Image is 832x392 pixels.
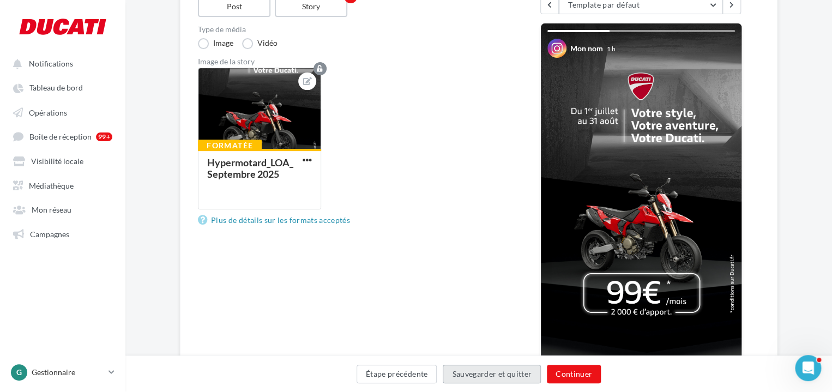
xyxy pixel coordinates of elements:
[29,132,92,141] span: Boîte de réception
[30,229,69,238] span: Campagnes
[570,43,603,53] div: Mon nom
[198,26,505,33] label: Type de média
[9,362,117,383] a: G Gestionnaire
[29,83,83,93] span: Tableau de bord
[16,367,22,378] span: G
[443,365,541,383] button: Sauvegarder et quitter
[198,140,262,152] div: Formatée
[607,45,616,54] div: 1 h
[547,365,601,383] button: Continuer
[29,107,67,117] span: Opérations
[32,205,71,214] span: Mon réseau
[198,58,505,65] div: Image de la story
[7,224,119,243] a: Campagnes
[541,23,741,380] img: Your Instagram story preview
[7,53,114,73] button: Notifications
[242,38,278,49] label: Vidéo
[7,77,119,97] a: Tableau de bord
[31,156,83,166] span: Visibilité locale
[795,355,821,381] iframe: Intercom live chat
[357,365,437,383] button: Étape précédente
[198,214,354,227] a: Plus de détails sur les formats acceptés
[29,180,74,190] span: Médiathèque
[96,132,112,141] div: 99+
[7,150,119,170] a: Visibilité locale
[7,175,119,195] a: Médiathèque
[29,59,73,68] span: Notifications
[7,199,119,219] a: Mon réseau
[7,102,119,122] a: Opérations
[7,126,119,146] a: Boîte de réception 99+
[198,38,233,49] label: Image
[207,156,293,179] div: Hypermotard_LOA_Septembre 2025
[32,367,104,378] p: Gestionnaire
